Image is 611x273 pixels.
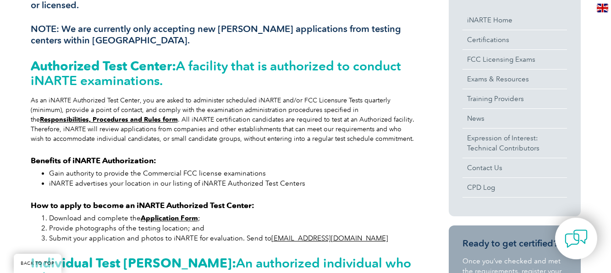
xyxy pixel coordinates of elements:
a: BACK TO TOP [14,254,61,273]
a: Training Providers [462,89,567,108]
li: iNARTE advertises your location in our listing of iNARTE Authorized Test Centers [49,178,416,188]
img: en [597,4,608,12]
strong: Authorized Test Center: [31,58,176,74]
strong: Individual Test [PERSON_NAME]: [31,255,236,271]
a: CPD Log [462,178,567,197]
a: News [462,109,567,128]
strong: Benefits of iNARTE Authorization: [31,156,156,165]
a: Exams & Resources [462,70,567,89]
li: Submit your application and photos to iNARTE for evaluation. Send to [49,233,416,243]
li: Download and complete the ; [49,213,416,223]
a: Certifications [462,30,567,49]
a: iNARTE Home [462,11,567,30]
strong: How to apply to become an iNARTE Authorized Test Center: [31,201,254,210]
h2: A facility that is authorized to conduct iNARTE examinations. [31,59,416,88]
div: As an iNARTE Authorized Test Center, you are asked to administer scheduled iNARTE and/or FCC Lice... [31,96,416,144]
h3: Ready to get certified? [462,238,567,249]
li: Provide photographs of the testing location; and [49,223,416,233]
a: Application Form [141,214,198,222]
li: Gain authority to provide the Commercial FCC license examinations [49,168,416,178]
a: Contact Us [462,158,567,177]
h3: NOTE: We are currently only accepting new [PERSON_NAME] applications from testing centers within ... [31,23,416,46]
a: Expression of Interest:Technical Contributors [462,128,567,158]
img: contact-chat.png [565,227,588,250]
a: FCC Licensing Exams [462,50,567,69]
a: Responsibilities, Procedures and Rules form [40,116,178,123]
a: [EMAIL_ADDRESS][DOMAIN_NAME] [271,234,388,242]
